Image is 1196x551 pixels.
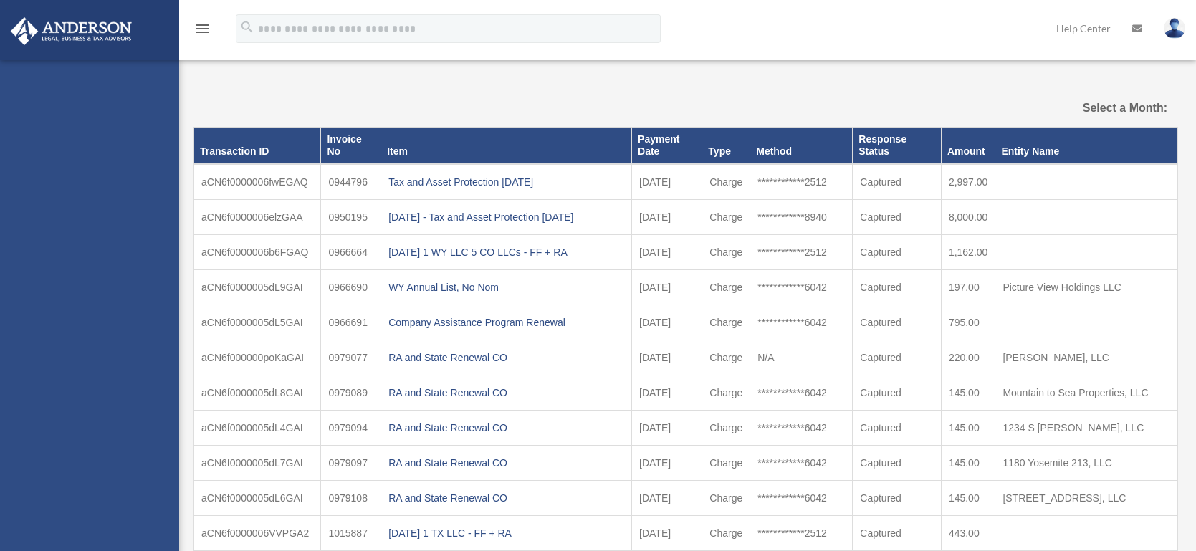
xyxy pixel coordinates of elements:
[321,164,381,200] td: 0944796
[702,445,750,480] td: Charge
[632,515,702,550] td: [DATE]
[194,305,321,340] td: aCN6f0000005dL5GAI
[995,480,1178,515] td: [STREET_ADDRESS], LLC
[941,515,995,550] td: 443.00
[194,375,321,410] td: aCN6f0000005dL8GAI
[388,488,624,508] div: RA and State Renewal CO
[632,480,702,515] td: [DATE]
[239,19,255,35] i: search
[853,128,942,164] th: Response Status
[853,234,942,269] td: Captured
[941,269,995,305] td: 197.00
[321,199,381,234] td: 0950195
[941,164,995,200] td: 2,997.00
[321,269,381,305] td: 0966690
[995,375,1178,410] td: Mountain to Sea Properties, LLC
[853,199,942,234] td: Captured
[702,199,750,234] td: Charge
[632,375,702,410] td: [DATE]
[388,207,624,227] div: [DATE] - Tax and Asset Protection [DATE]
[632,199,702,234] td: [DATE]
[853,164,942,200] td: Captured
[941,128,995,164] th: Amount
[853,340,942,375] td: Captured
[941,305,995,340] td: 795.00
[321,445,381,480] td: 0979097
[388,242,624,262] div: [DATE] 1 WY LLC 5 CO LLCs - FF + RA
[321,410,381,445] td: 0979094
[194,128,321,164] th: Transaction ID
[388,312,624,332] div: Company Assistance Program Renewal
[321,128,381,164] th: Invoice No
[388,418,624,438] div: RA and State Renewal CO
[632,234,702,269] td: [DATE]
[702,515,750,550] td: Charge
[194,410,321,445] td: aCN6f0000005dL4GAI
[702,305,750,340] td: Charge
[194,480,321,515] td: aCN6f0000005dL6GAI
[941,375,995,410] td: 145.00
[702,128,750,164] th: Type
[702,164,750,200] td: Charge
[853,305,942,340] td: Captured
[632,445,702,480] td: [DATE]
[321,234,381,269] td: 0966664
[381,128,632,164] th: Item
[750,340,853,375] td: N/A
[702,410,750,445] td: Charge
[632,269,702,305] td: [DATE]
[853,515,942,550] td: Captured
[632,128,702,164] th: Payment Date
[853,375,942,410] td: Captured
[995,269,1178,305] td: Picture View Holdings LLC
[321,375,381,410] td: 0979089
[995,445,1178,480] td: 1180 Yosemite 213, LLC
[632,410,702,445] td: [DATE]
[853,410,942,445] td: Captured
[941,480,995,515] td: 145.00
[632,305,702,340] td: [DATE]
[853,445,942,480] td: Captured
[941,340,995,375] td: 220.00
[321,340,381,375] td: 0979077
[388,383,624,403] div: RA and State Renewal CO
[321,480,381,515] td: 0979108
[941,234,995,269] td: 1,162.00
[388,172,624,192] div: Tax and Asset Protection [DATE]
[853,269,942,305] td: Captured
[995,128,1178,164] th: Entity Name
[388,523,624,543] div: [DATE] 1 TX LLC - FF + RA
[1164,18,1185,39] img: User Pic
[702,375,750,410] td: Charge
[941,199,995,234] td: 8,000.00
[995,340,1178,375] td: [PERSON_NAME], LLC
[194,515,321,550] td: aCN6f0000006VVPGA2
[750,128,853,164] th: Method
[321,515,381,550] td: 1015887
[194,340,321,375] td: aCN6f000000poKaGAI
[1025,98,1167,118] label: Select a Month:
[632,164,702,200] td: [DATE]
[194,445,321,480] td: aCN6f0000005dL7GAI
[321,305,381,340] td: 0966691
[6,17,136,45] img: Anderson Advisors Platinum Portal
[388,453,624,473] div: RA and State Renewal CO
[995,410,1178,445] td: 1234 S [PERSON_NAME], LLC
[194,269,321,305] td: aCN6f0000005dL9GAI
[194,234,321,269] td: aCN6f0000006b6FGAQ
[941,445,995,480] td: 145.00
[702,340,750,375] td: Charge
[702,234,750,269] td: Charge
[193,25,211,37] a: menu
[193,20,211,37] i: menu
[388,277,624,297] div: WY Annual List, No Nom
[941,410,995,445] td: 145.00
[194,199,321,234] td: aCN6f0000006elzGAA
[702,269,750,305] td: Charge
[702,480,750,515] td: Charge
[194,164,321,200] td: aCN6f0000006fwEGAQ
[632,340,702,375] td: [DATE]
[388,348,624,368] div: RA and State Renewal CO
[853,480,942,515] td: Captured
